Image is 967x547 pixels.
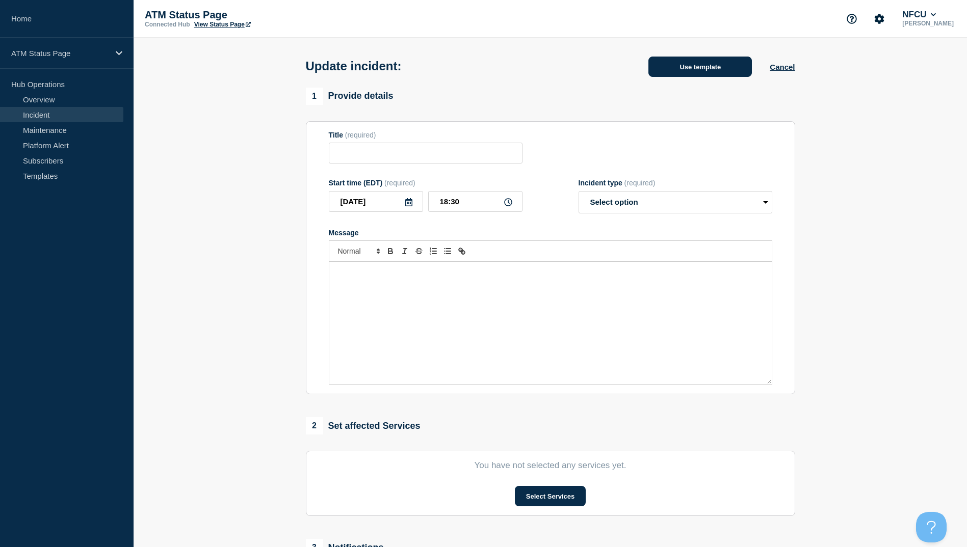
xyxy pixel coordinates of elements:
[145,21,190,28] p: Connected Hub
[900,20,956,27] p: [PERSON_NAME]
[329,229,772,237] div: Message
[306,417,323,434] span: 2
[648,57,752,77] button: Use template
[869,8,890,30] button: Account settings
[428,191,522,212] input: HH:MM
[624,179,656,187] span: (required)
[329,191,423,212] input: YYYY-MM-DD
[455,245,469,257] button: Toggle link
[515,486,586,506] button: Select Services
[579,191,772,213] select: Incident type
[383,245,398,257] button: Toggle bold text
[426,245,440,257] button: Toggle ordered list
[306,88,323,105] span: 1
[194,21,251,28] a: View Status Page
[306,417,421,434] div: Set affected Services
[841,8,863,30] button: Support
[329,460,772,471] p: You have not selected any services yet.
[306,88,394,105] div: Provide details
[440,245,455,257] button: Toggle bulleted list
[900,10,938,20] button: NFCU
[384,179,415,187] span: (required)
[916,512,947,542] iframe: Help Scout Beacon - Open
[329,179,522,187] div: Start time (EDT)
[145,9,349,21] p: ATM Status Page
[329,131,522,139] div: Title
[329,143,522,163] input: Title
[333,245,383,257] span: Font size
[398,245,412,257] button: Toggle italic text
[770,63,795,71] button: Cancel
[306,59,402,73] h1: Update incident:
[412,245,426,257] button: Toggle strikethrough text
[11,49,109,58] p: ATM Status Page
[579,179,772,187] div: Incident type
[345,131,376,139] span: (required)
[329,262,772,384] div: Message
